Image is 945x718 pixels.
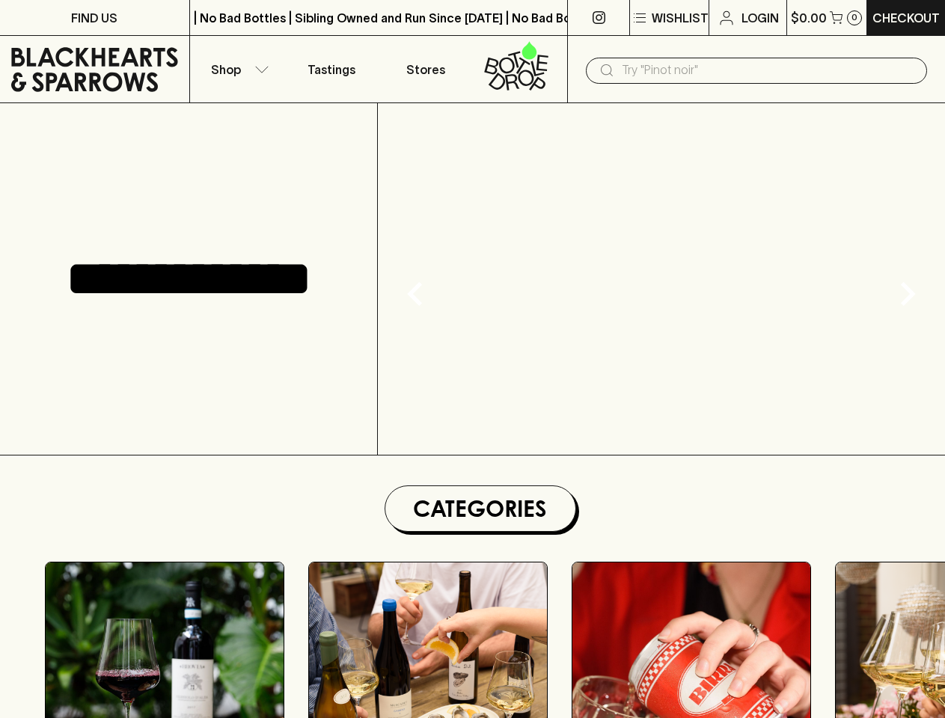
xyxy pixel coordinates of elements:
a: Stores [379,36,473,102]
p: $0.00 [791,9,827,27]
button: Next [878,264,938,324]
p: 0 [851,13,857,22]
p: Login [741,9,779,27]
button: Previous [385,264,445,324]
p: Stores [406,61,445,79]
p: Shop [211,61,241,79]
h1: Categories [391,492,569,525]
p: Wishlist [652,9,709,27]
p: Tastings [308,61,355,79]
input: Try "Pinot noir" [622,58,915,82]
p: Checkout [872,9,940,27]
button: Shop [190,36,284,102]
p: FIND US [71,9,117,27]
a: Tastings [284,36,379,102]
img: gif;base64,R0lGODlhAQABAAAAACH5BAEKAAEALAAAAAABAAEAAAICTAEAOw== [378,103,945,455]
